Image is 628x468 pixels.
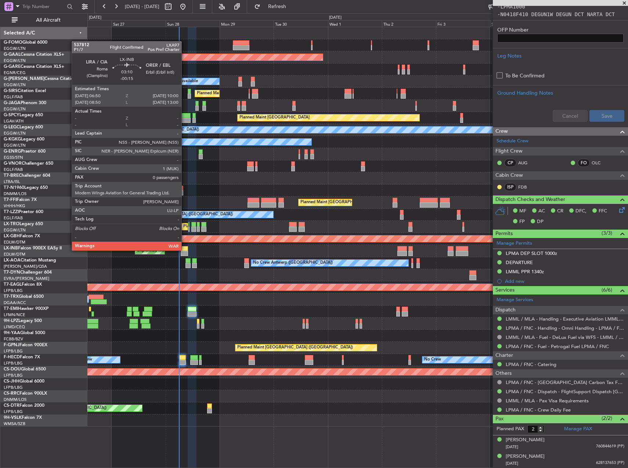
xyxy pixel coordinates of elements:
[497,11,615,25] code: -N0418F410 DEGUN1W DEGUN DCT NARTA DCT MINTA N747 [PERSON_NAME] DCT OLPOS DCT
[495,415,504,423] span: Pax
[4,113,43,117] a: G-SPCYLegacy 650
[518,184,535,190] a: FDB
[506,444,518,450] span: [DATE]
[506,268,544,275] div: LMML PPR 1340z
[4,373,23,378] a: LFPB/LBG
[497,425,524,433] label: Planned PAX
[300,197,416,208] div: Planned Maint [GEOGRAPHIC_DATA] ([GEOGRAPHIC_DATA])
[538,208,545,215] span: AC
[4,324,25,330] a: LFMD/CEQ
[4,282,22,287] span: T7-EAGL
[557,208,563,215] span: CR
[506,436,545,444] div: [PERSON_NAME]
[4,397,26,402] a: DNMM/LOS
[166,20,220,27] div: Sun 28
[4,343,47,347] a: F-GPNJFalcon 900EX
[4,40,22,45] span: G-FOMO
[4,155,23,160] a: EGSS/STN
[4,409,23,414] a: LFPB/LBG
[4,131,26,136] a: EGGW/LTN
[497,52,624,60] div: Leg Notes
[506,325,624,331] a: LPMA / FNC - Handling - Omni Handling - LPMA / FNC
[113,209,233,220] div: A/C Unavailable [GEOGRAPHIC_DATA] ([GEOGRAPHIC_DATA])
[506,461,518,466] span: [DATE]
[8,14,80,26] button: All Aircraft
[4,58,26,63] a: EGGW/LTN
[112,20,166,27] div: Sat 27
[506,361,556,368] a: LPMA / FNC - Catering
[22,1,65,12] input: Trip Number
[4,210,43,214] a: T7-LZZIPraetor 600
[4,421,25,427] a: WMSA/SZB
[495,171,523,180] span: Cabin Crew
[4,282,42,287] a: T7-EAGLFalcon 8X
[4,391,19,396] span: CS-RRC
[4,161,53,166] a: G-VNORChallenger 650
[4,191,26,197] a: DNMM/LOS
[4,367,46,372] a: CS-DOUGlobal 6500
[506,407,571,413] a: LPMA / FNC - Crew Daily Fee
[4,246,18,251] span: LX-INB
[497,240,532,247] a: Manage Permits
[518,160,535,166] a: AUG
[506,316,624,322] a: LMML / MLA - Handling - Executive Aviation LMML / MLA
[253,257,333,268] div: No Crew Antwerp ([GEOGRAPHIC_DATA])
[596,443,624,450] span: 760844619 (PP)
[495,195,565,204] span: Dispatch Checks and Weather
[506,398,589,404] a: LMML / MLA - Pax Visa Requirements
[4,149,21,154] span: G-ENRG
[125,3,159,10] span: [DATE] - [DATE]
[424,354,441,365] div: No Crew
[4,331,45,335] a: 9H-YAAGlobal 5000
[537,218,544,226] span: DP
[4,65,64,69] a: G-GARECessna Citation XLS+
[495,369,512,378] span: Others
[197,88,313,99] div: Planned Maint [GEOGRAPHIC_DATA] ([GEOGRAPHIC_DATA])
[4,179,20,184] a: LTBA/ISL
[564,425,592,433] a: Manage PAX
[4,295,44,299] a: T7-TRXGlobal 6500
[495,147,523,156] span: Flight Crew
[497,89,624,97] div: Ground Handling Notes
[4,222,19,226] span: LX-TRO
[505,72,545,80] label: To Be Confirmed
[4,319,42,323] a: 9H-LPZLegacy 500
[495,306,516,314] span: Dispatch
[495,351,513,360] span: Charter
[4,186,48,190] a: T7-N1960Legacy 650
[4,167,23,172] a: EGLF/FAB
[4,210,19,214] span: T7-LZZI
[328,20,382,27] div: Wed 1
[4,227,26,233] a: EGGW/LTN
[4,106,26,112] a: EGGW/LTN
[490,20,544,27] div: Sat 4
[495,230,513,238] span: Permits
[4,300,26,306] a: DGAA/ACC
[4,82,26,88] a: EGGW/LTN
[167,76,198,87] div: A/C Unavailable
[4,276,49,281] a: EVRA/[PERSON_NAME]
[436,20,490,27] div: Fri 3
[504,183,516,191] div: ISP
[506,250,557,256] div: LPMA DEP SLOT 1000z
[4,137,44,142] a: G-KGKGLegacy 600
[4,101,46,105] a: G-JAGAPhenom 300
[4,336,23,342] a: FCBB/BZV
[4,125,43,129] a: G-LEGCLegacy 600
[4,307,48,311] a: T7-EMIHawker 900XP
[602,414,612,422] span: (2/2)
[4,173,50,178] a: T7-BREChallenger 604
[4,361,23,366] a: LFPB/LBG
[4,295,19,299] span: T7-TRX
[4,379,19,384] span: CS-JHH
[506,453,545,460] div: [PERSON_NAME]
[592,160,608,166] a: OLC
[602,286,612,294] span: (6/6)
[239,112,310,123] div: Planned Maint [GEOGRAPHIC_DATA]
[497,4,525,10] code: -LPMA1000
[599,208,607,215] span: FFC
[4,65,21,69] span: G-GARE
[4,52,21,57] span: G-GAAL
[4,125,19,129] span: G-LEGC
[4,77,44,81] span: G-[PERSON_NAME]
